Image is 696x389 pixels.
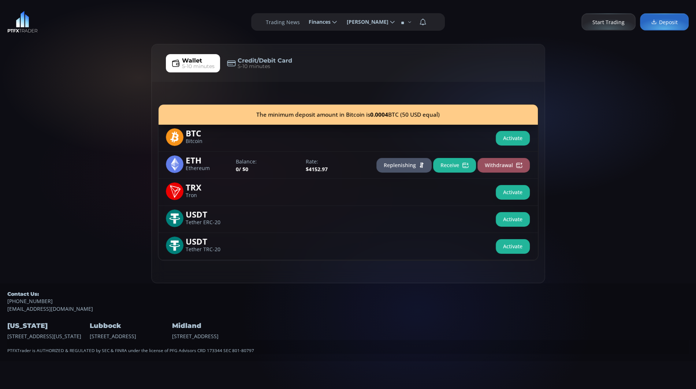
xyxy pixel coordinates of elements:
label: Balance: [236,158,298,165]
a: Start Trading [581,14,636,31]
span: Finances [304,15,331,29]
div: The minimum deposit amount in Bitcoin is BTC (50 USD equal) [159,105,538,125]
span: ETH [186,155,230,164]
span: USDT [186,209,230,218]
label: Rate: [306,158,368,165]
button: Activate [496,239,530,254]
div: [STREET_ADDRESS] [172,313,253,340]
span: Start Trading [592,18,625,26]
button: Replenishing [376,158,432,173]
span: BTC [186,128,230,137]
span: TRX [186,182,230,191]
img: LOGO [7,11,38,33]
button: Activate [496,185,530,200]
label: Trading News [266,18,300,26]
div: 0 [232,158,302,173]
button: Activate [496,212,530,227]
a: Deposit [640,14,689,31]
button: Activate [496,131,530,146]
h4: [US_STATE] [7,320,88,332]
h4: Lubbock [90,320,170,332]
b: 0.0004 [370,111,388,118]
button: Receive [433,158,476,173]
h4: Midland [172,320,253,332]
div: PTFXTrader is AUTHORIZED & REGULATED by SEC & FINRA under the license of PFG Advisors CRD 173344 ... [7,340,689,354]
h5: Contact Us: [7,291,689,297]
div: [EMAIL_ADDRESS][DOMAIN_NAME] [7,291,689,313]
a: Credit/Debit Card5-10 minutes [222,54,298,72]
span: Credit/Debit Card [238,56,292,65]
div: [STREET_ADDRESS][US_STATE] [7,313,88,340]
span: Wallet [182,56,202,65]
a: [PHONE_NUMBER] [7,297,689,305]
span: Deposit [651,18,678,26]
div: [STREET_ADDRESS] [90,313,170,340]
button: Withdrawal [477,158,530,173]
span: [PERSON_NAME] [342,15,388,29]
span: 5-10 minutes [182,63,215,70]
span: Bitcoin [186,139,230,144]
span: Tron [186,193,230,198]
span: USDT [186,237,230,245]
span: Tether TRC-20 [186,247,230,252]
a: Wallet5-10 minutes [166,54,220,72]
span: Ethereum [186,166,230,171]
span: / $0 [239,166,248,173]
span: Tether ERC-20 [186,220,230,225]
span: 5-10 minutes [238,63,270,70]
div: $4152.97 [302,158,372,173]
